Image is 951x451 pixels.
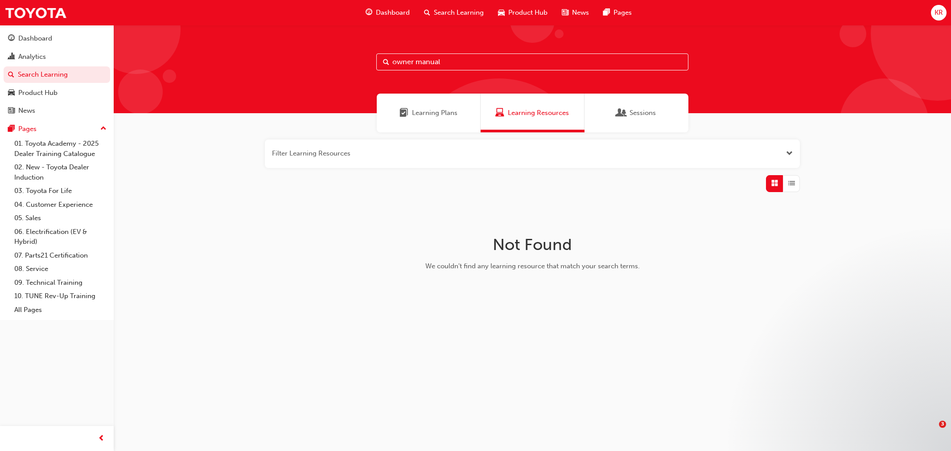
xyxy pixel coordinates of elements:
a: 07. Parts21 Certification [11,249,110,262]
a: pages-iconPages [596,4,639,22]
span: news-icon [8,107,15,115]
a: car-iconProduct Hub [491,4,555,22]
span: car-icon [498,7,505,18]
div: Analytics [18,52,46,62]
span: Learning Plans [412,108,457,118]
span: search-icon [8,71,14,79]
span: Grid [771,178,778,189]
div: Pages [18,124,37,134]
a: 08. Service [11,262,110,276]
input: Search... [376,53,688,70]
a: Learning PlansLearning Plans [377,94,481,132]
a: News [4,102,110,119]
a: guage-iconDashboard [358,4,417,22]
span: List [788,178,795,189]
a: Learning ResourcesLearning Resources [481,94,585,132]
span: Sessions [617,108,626,118]
button: Pages [4,121,110,137]
img: Trak [4,3,67,23]
a: 05. Sales [11,211,110,225]
span: guage-icon [366,7,372,18]
span: Dashboard [376,8,410,18]
button: KR [931,5,947,20]
div: Product Hub [18,88,58,98]
a: Search Learning [4,66,110,83]
span: Search [383,57,389,67]
a: 06. Electrification (EV & Hybrid) [11,225,110,249]
span: Learning Resources [508,108,569,118]
a: Product Hub [4,85,110,101]
span: pages-icon [8,125,15,133]
a: 10. TUNE Rev-Up Training [11,289,110,303]
h1: Not Found [391,235,674,254]
span: up-icon [100,123,107,135]
iframe: Intercom live chat [921,421,942,442]
a: SessionsSessions [585,94,688,132]
span: guage-icon [8,35,15,43]
span: Pages [613,8,632,18]
a: 02. New - Toyota Dealer Induction [11,160,110,184]
span: Learning Resources [495,108,504,118]
span: Search Learning [434,8,484,18]
span: KR [935,8,943,18]
a: 03. Toyota For Life [11,184,110,198]
span: search-icon [424,7,430,18]
a: search-iconSearch Learning [417,4,491,22]
a: Analytics [4,49,110,65]
span: 3 [939,421,946,428]
button: Open the filter [786,148,793,159]
div: News [18,106,35,116]
a: Dashboard [4,30,110,47]
span: Sessions [630,108,656,118]
span: prev-icon [98,433,105,444]
a: All Pages [11,303,110,317]
a: 01. Toyota Academy - 2025 Dealer Training Catalogue [11,137,110,160]
span: chart-icon [8,53,15,61]
span: News [572,8,589,18]
div: Dashboard [18,33,52,44]
span: car-icon [8,89,15,97]
div: We couldn't find any learning resource that match your search terms. [391,261,674,271]
span: Product Hub [508,8,548,18]
span: pages-icon [603,7,610,18]
span: Learning Plans [399,108,408,118]
a: news-iconNews [555,4,596,22]
button: DashboardAnalyticsSearch LearningProduct HubNews [4,29,110,121]
span: news-icon [562,7,568,18]
a: 09. Technical Training [11,276,110,290]
a: 04. Customer Experience [11,198,110,212]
